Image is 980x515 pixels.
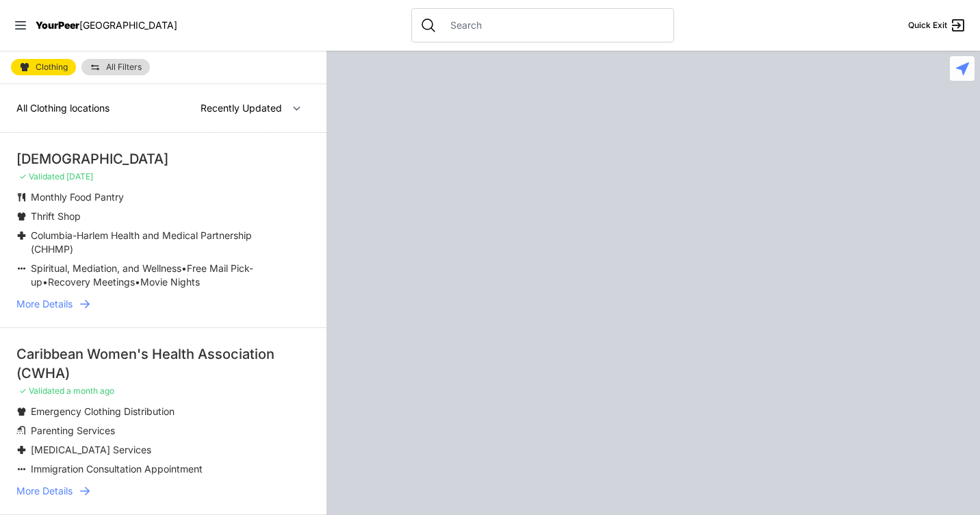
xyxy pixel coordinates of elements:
a: Quick Exit [908,17,966,34]
span: • [135,276,140,288]
span: More Details [16,484,73,498]
span: Clothing [36,63,68,71]
span: Movie Nights [140,276,200,288]
span: Recovery Meetings [48,276,135,288]
span: [MEDICAL_DATA] Services [31,444,151,455]
span: ✓ Validated [19,386,64,396]
a: All Filters [81,59,150,75]
span: Columbia-Harlem Health and Medical Partnership (CHHMP) [31,229,252,255]
a: Clothing [11,59,76,75]
span: Quick Exit [908,20,947,31]
span: YourPeer [36,19,79,31]
div: Caribbean Women's Health Association (CWHA) [16,344,310,383]
input: Search [442,18,665,32]
span: Monthly Food Pantry [31,191,124,203]
a: More Details [16,484,310,498]
span: • [42,276,48,288]
span: • [181,262,187,274]
span: [GEOGRAPHIC_DATA] [79,19,177,31]
span: Emergency Clothing Distribution [31,405,175,417]
span: All Clothing locations [16,102,109,114]
a: YourPeer[GEOGRAPHIC_DATA] [36,21,177,29]
span: ✓ Validated [19,171,64,181]
span: Parenting Services [31,425,115,436]
span: a month ago [66,386,114,396]
span: More Details [16,297,73,311]
span: Immigration Consultation Appointment [31,463,203,475]
span: [DATE] [66,171,93,181]
span: All Filters [106,63,142,71]
a: More Details [16,297,310,311]
span: Spiritual, Mediation, and Wellness [31,262,181,274]
span: Thrift Shop [31,210,81,222]
div: [DEMOGRAPHIC_DATA] [16,149,310,168]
